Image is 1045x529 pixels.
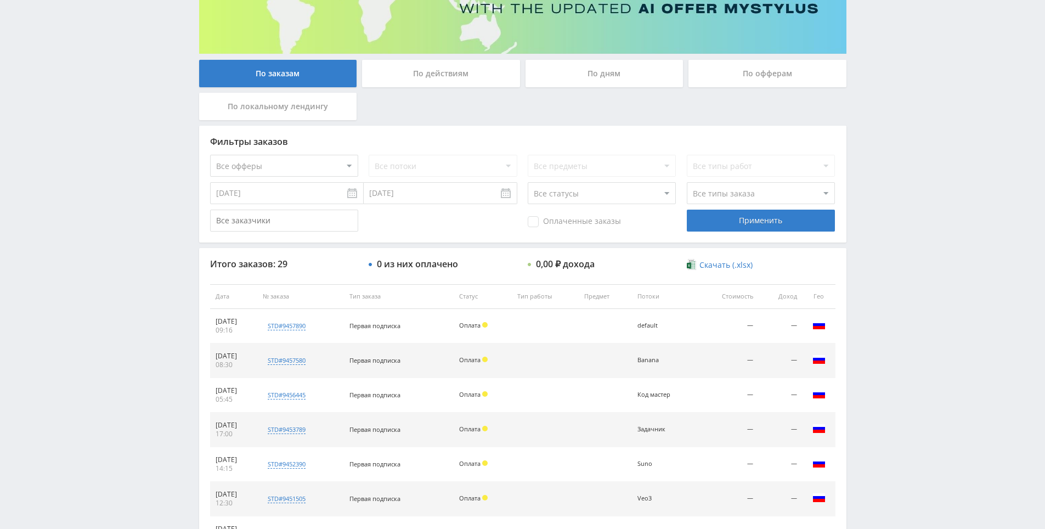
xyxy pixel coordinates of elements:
img: rus.png [812,422,826,435]
div: 0,00 ₽ дохода [536,259,595,269]
div: Banana [637,357,687,364]
img: rus.png [812,457,826,470]
span: Оплата [459,390,481,398]
span: Холд [482,391,488,397]
div: [DATE] [216,317,252,326]
span: Холд [482,357,488,362]
span: Первая подписка [349,356,400,364]
span: Оплата [459,425,481,433]
div: [DATE] [216,386,252,395]
div: По офферам [688,60,846,87]
div: 09:16 [216,326,252,335]
div: std#9457580 [268,356,306,365]
td: — [759,309,803,344]
td: — [697,413,759,447]
span: Первая подписка [349,425,400,434]
td: — [759,447,803,482]
th: Тип заказа [344,284,454,309]
div: 05:45 [216,395,252,404]
th: Доход [759,284,803,309]
div: По локальному лендингу [199,93,357,120]
th: № заказа [257,284,343,309]
th: Гео [803,284,835,309]
div: std#9457890 [268,322,306,330]
th: Тип работы [512,284,579,309]
span: Холд [482,322,488,328]
input: Все заказчики [210,210,358,232]
div: std#9453789 [268,425,306,434]
div: 12:30 [216,499,252,508]
span: Холд [482,460,488,466]
div: По действиям [362,60,520,87]
div: [DATE] [216,421,252,430]
span: Скачать (.xlsx) [699,261,753,269]
div: 08:30 [216,361,252,369]
span: Первая подписка [349,391,400,399]
th: Статус [454,284,512,309]
div: 0 из них оплачено [377,259,458,269]
td: — [697,309,759,344]
td: — [697,447,759,482]
div: 17:00 [216,430,252,438]
th: Дата [210,284,258,309]
td: — [697,482,759,516]
div: По дням [526,60,684,87]
div: std#9452390 [268,460,306,469]
div: Suno [637,460,687,468]
span: Холд [482,495,488,500]
td: — [697,344,759,378]
div: Задачник [637,426,687,433]
span: Первая подписка [349,460,400,468]
div: Veo3 [637,495,687,502]
div: Итого заказов: 29 [210,259,358,269]
img: rus.png [812,491,826,504]
div: Код мастер [637,391,687,398]
div: std#9451505 [268,494,306,503]
th: Предмет [579,284,632,309]
a: Скачать (.xlsx) [687,260,753,271]
div: Фильтры заказов [210,137,835,147]
img: rus.png [812,318,826,331]
span: Оплаченные заказы [528,216,621,227]
span: Оплата [459,356,481,364]
span: Первая подписка [349,494,400,503]
img: xlsx [687,259,696,270]
span: Оплата [459,321,481,329]
span: Оплата [459,494,481,502]
img: rus.png [812,387,826,401]
div: [DATE] [216,490,252,499]
div: std#9456445 [268,391,306,399]
td: — [759,344,803,378]
div: [DATE] [216,352,252,361]
div: default [637,322,687,329]
th: Потоки [632,284,697,309]
td: — [697,378,759,413]
span: Холд [482,426,488,431]
td: — [759,413,803,447]
div: 14:15 [216,464,252,473]
td: — [759,378,803,413]
div: По заказам [199,60,357,87]
span: Первая подписка [349,322,400,330]
img: rus.png [812,353,826,366]
th: Стоимость [697,284,759,309]
td: — [759,482,803,516]
div: Применить [687,210,835,232]
span: Оплата [459,459,481,468]
div: [DATE] [216,455,252,464]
